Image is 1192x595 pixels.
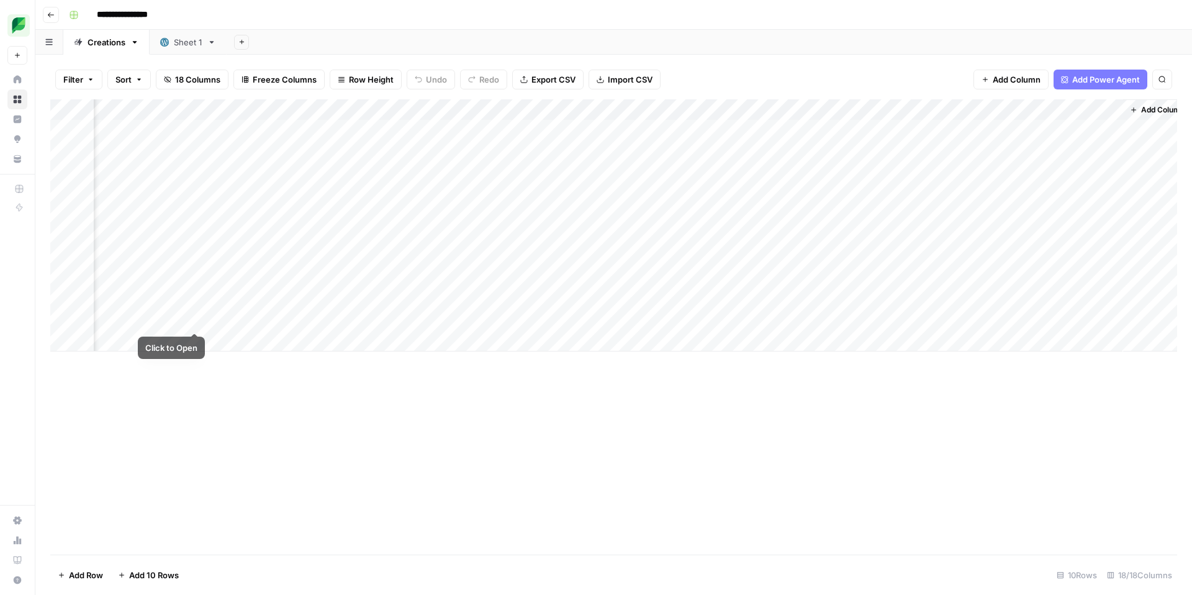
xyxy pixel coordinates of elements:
[253,73,317,86] span: Freeze Columns
[1072,73,1140,86] span: Add Power Agent
[174,36,202,48] div: Sheet 1
[88,36,125,48] div: Creations
[531,73,576,86] span: Export CSV
[150,30,227,55] a: Sheet 1
[7,70,27,89] a: Home
[7,550,27,570] a: Learning Hub
[111,565,186,585] button: Add 10 Rows
[63,30,150,55] a: Creations
[479,73,499,86] span: Redo
[156,70,228,89] button: 18 Columns
[115,73,132,86] span: Sort
[7,511,27,530] a: Settings
[63,73,83,86] span: Filter
[1141,104,1185,116] span: Add Column
[7,14,30,37] img: SproutSocial Logo
[1052,565,1102,585] div: 10 Rows
[50,565,111,585] button: Add Row
[1102,565,1177,585] div: 18/18 Columns
[512,70,584,89] button: Export CSV
[993,73,1041,86] span: Add Column
[233,70,325,89] button: Freeze Columns
[175,73,220,86] span: 18 Columns
[7,570,27,590] button: Help + Support
[330,70,402,89] button: Row Height
[589,70,661,89] button: Import CSV
[7,129,27,149] a: Opportunities
[7,149,27,169] a: Your Data
[1054,70,1147,89] button: Add Power Agent
[426,73,447,86] span: Undo
[107,70,151,89] button: Sort
[349,73,394,86] span: Row Height
[7,109,27,129] a: Insights
[1125,102,1190,118] button: Add Column
[608,73,652,86] span: Import CSV
[407,70,455,89] button: Undo
[973,70,1049,89] button: Add Column
[55,70,102,89] button: Filter
[7,89,27,109] a: Browse
[7,530,27,550] a: Usage
[7,10,27,41] button: Workspace: SproutSocial
[69,569,103,581] span: Add Row
[129,569,179,581] span: Add 10 Rows
[460,70,507,89] button: Redo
